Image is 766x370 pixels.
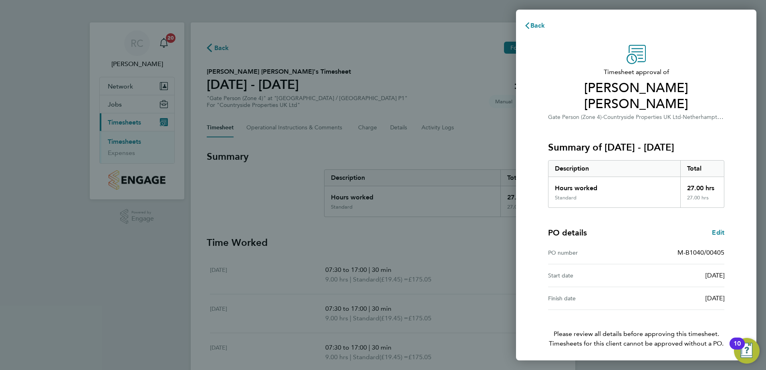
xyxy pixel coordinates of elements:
p: Please review all details before approving this timesheet. [538,310,734,348]
span: Countryside Properties UK Ltd [603,114,681,121]
div: 27.00 hrs [680,177,724,195]
div: Hours worked [548,177,680,195]
div: [DATE] [636,294,724,303]
div: 27.00 hrs [680,195,724,207]
div: Standard [555,195,577,201]
div: PO number [548,248,636,257]
span: Timesheet approval of [548,67,724,77]
div: Total [680,161,724,177]
span: Timesheets for this client cannot be approved without a PO. [538,339,734,348]
span: · [602,114,603,121]
div: [DATE] [636,271,724,280]
button: Back [516,18,553,34]
a: Edit [712,228,724,237]
span: Back [530,22,545,29]
span: Edit [712,229,724,236]
span: Gate Person (Zone 4) [548,114,602,121]
div: Description [548,161,680,177]
span: M-B1040/00405 [677,249,724,256]
span: · [681,114,683,121]
div: Finish date [548,294,636,303]
h4: PO details [548,227,587,238]
button: Open Resource Center, 10 new notifications [734,338,760,364]
h3: Summary of [DATE] - [DATE] [548,141,724,154]
div: 10 [734,344,741,354]
div: Start date [548,271,636,280]
span: [PERSON_NAME] [PERSON_NAME] [548,80,724,112]
div: Summary of 04 - 10 Aug 2025 [548,160,724,208]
